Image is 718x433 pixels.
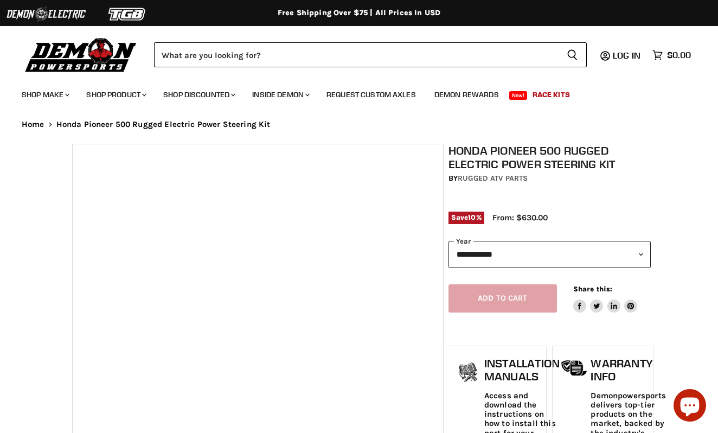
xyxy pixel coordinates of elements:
[14,84,76,106] a: Shop Make
[647,47,696,63] a: $0.00
[509,91,528,100] span: New!
[667,50,691,60] span: $0.00
[458,174,528,183] a: Rugged ATV Parts
[154,42,587,67] form: Product
[318,84,424,106] a: Request Custom Axles
[87,4,168,24] img: TGB Logo 2
[154,42,558,67] input: Search
[573,285,612,293] span: Share this:
[14,79,688,106] ul: Main menu
[448,241,651,268] select: year
[524,84,578,106] a: Race Kits
[573,284,638,313] aside: Share this:
[155,84,242,106] a: Shop Discounted
[244,84,316,106] a: Inside Demon
[448,144,651,171] h1: Honda Pioneer 500 Rugged Electric Power Steering Kit
[22,35,140,74] img: Demon Powersports
[468,213,476,221] span: 10
[454,360,482,387] img: install_manual-icon.png
[608,50,647,60] a: Log in
[561,360,588,377] img: warranty-icon.png
[591,357,665,383] h1: Warranty Info
[558,42,587,67] button: Search
[56,120,271,129] span: Honda Pioneer 500 Rugged Electric Power Steering Kit
[670,389,709,424] inbox-online-store-chat: Shopify online store chat
[448,212,484,224] span: Save %
[484,357,560,383] h1: Installation Manuals
[5,4,87,24] img: Demon Electric Logo 2
[448,173,651,184] div: by
[78,84,153,106] a: Shop Product
[492,213,548,222] span: From: $630.00
[613,50,640,61] span: Log in
[426,84,507,106] a: Demon Rewards
[22,120,44,129] a: Home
